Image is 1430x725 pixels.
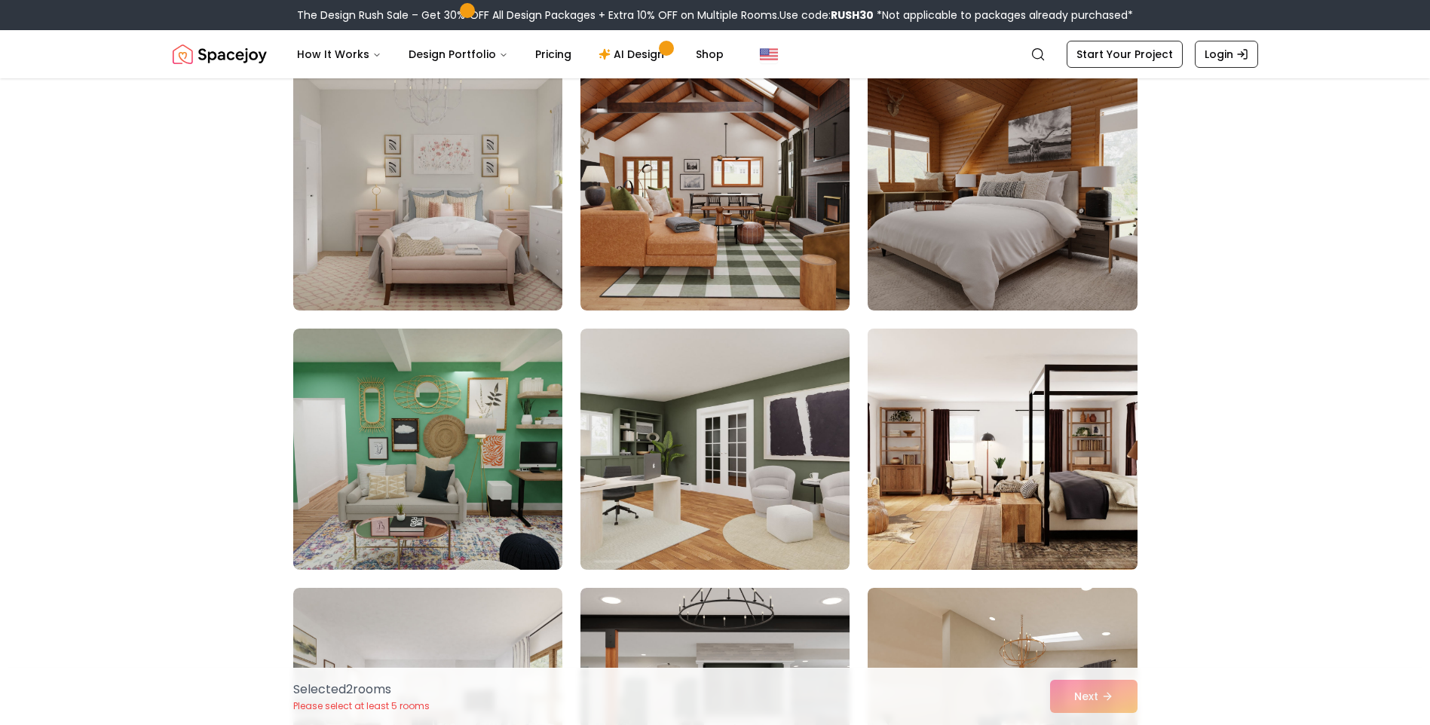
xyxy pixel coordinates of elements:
div: The Design Rush Sale – Get 30% OFF All Design Packages + Extra 10% OFF on Multiple Rooms. [297,8,1133,23]
span: *Not applicable to packages already purchased* [874,8,1133,23]
span: Use code: [779,8,874,23]
nav: Main [285,39,736,69]
img: Room room-20 [580,329,850,570]
img: Room room-21 [861,323,1144,576]
b: RUSH30 [831,8,874,23]
a: Login [1195,41,1258,68]
nav: Global [173,30,1258,78]
a: Pricing [523,39,583,69]
button: How It Works [285,39,393,69]
img: Room room-16 [293,69,562,310]
img: United States [760,45,778,63]
a: Spacejoy [173,39,267,69]
button: Design Portfolio [397,39,520,69]
a: Start Your Project [1067,41,1183,68]
a: Shop [684,39,736,69]
p: Selected 2 room s [293,681,430,699]
img: Spacejoy Logo [173,39,267,69]
a: AI Design [586,39,681,69]
p: Please select at least 5 rooms [293,700,430,712]
img: Room room-18 [868,69,1137,310]
img: Room room-17 [580,69,850,310]
img: Room room-19 [293,329,562,570]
